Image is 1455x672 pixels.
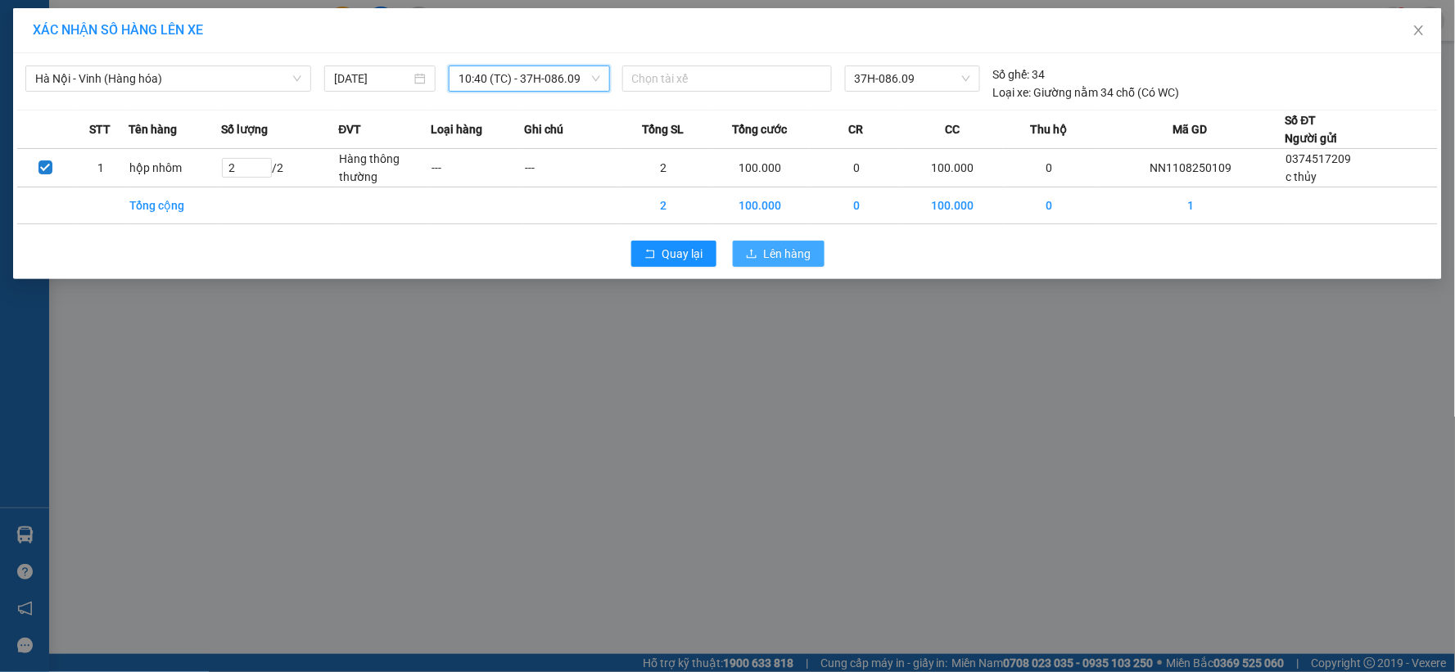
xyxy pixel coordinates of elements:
[524,149,617,187] td: ---
[1031,120,1068,138] span: Thu hộ
[258,160,268,169] span: up
[993,83,1032,101] span: Loại xe:
[849,120,864,138] span: CR
[617,187,710,224] td: 2
[733,241,825,267] button: uploadLên hàng
[524,120,563,138] span: Ghi chú
[90,120,111,138] span: STT
[1396,8,1442,54] button: Close
[1096,149,1286,187] td: NN1108250109
[1286,111,1338,147] div: Số ĐT Người gửi
[1286,170,1317,183] span: c thủy
[710,187,810,224] td: 100.000
[1096,187,1286,224] td: 1
[1173,120,1208,138] span: Mã GD
[338,149,431,187] td: Hàng thông thường
[993,83,1180,101] div: Giường nằm 34 chỗ (Có WC)
[334,70,411,88] input: 11/08/2025
[432,120,483,138] span: Loại hàng
[746,248,757,261] span: upload
[855,66,970,91] span: 37H-086.09
[35,66,301,91] span: Hà Nội - Vinh (Hàng hóa)
[221,149,338,187] td: / 2
[644,248,656,261] span: rollback
[993,65,1046,83] div: 34
[631,241,716,267] button: rollbackQuay lại
[1412,24,1426,37] span: close
[73,149,129,187] td: 1
[764,245,811,263] span: Lên hàng
[338,120,361,138] span: ĐVT
[993,65,1030,83] span: Số ghế:
[129,120,177,138] span: Tên hàng
[617,149,710,187] td: 2
[642,120,684,138] span: Tổng SL
[33,22,203,38] span: XÁC NHẬN SỐ HÀNG LÊN XE
[253,159,271,168] span: Increase Value
[1286,152,1352,165] span: 0374517209
[903,149,1003,187] td: 100.000
[710,149,810,187] td: 100.000
[810,149,902,187] td: 0
[903,187,1003,224] td: 100.000
[253,168,271,177] span: Decrease Value
[432,149,524,187] td: ---
[258,168,268,178] span: down
[459,66,600,91] span: 10:40 (TC) - 37H-086.09
[662,245,703,263] span: Quay lại
[1003,187,1096,224] td: 0
[221,120,268,138] span: Số lượng
[129,187,221,224] td: Tổng cộng
[945,120,960,138] span: CC
[1003,149,1096,187] td: 0
[732,120,787,138] span: Tổng cước
[129,149,221,187] td: hộp nhôm
[810,187,902,224] td: 0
